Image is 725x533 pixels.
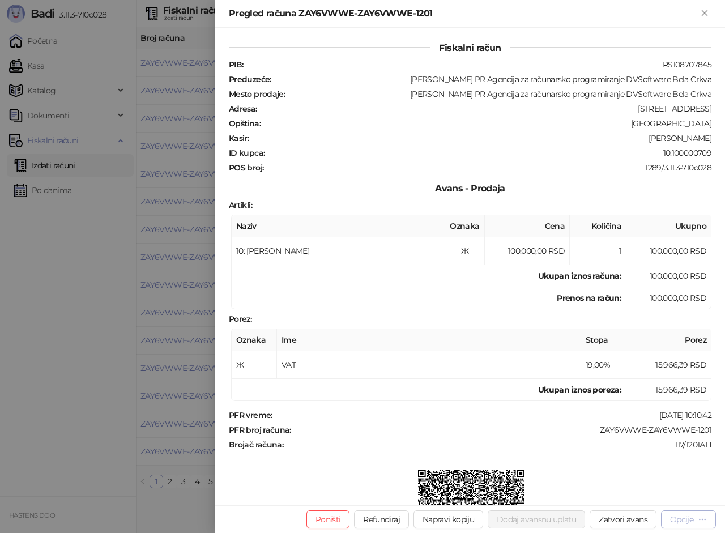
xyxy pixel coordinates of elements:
strong: Preduzeće : [229,74,271,84]
td: 15.966,39 RSD [626,351,711,379]
td: 100.000,00 RSD [485,237,570,265]
strong: Ukupan iznos poreza: [538,385,621,395]
td: 10: [PERSON_NAME] [232,237,445,265]
button: Zatvori avans [590,510,656,528]
strong: ID kupca : [229,148,265,158]
th: Cena [485,215,570,237]
th: Ime [277,329,581,351]
td: 100.000,00 RSD [626,265,711,287]
strong: Artikli : [229,200,252,210]
button: Zatvori [698,7,711,20]
div: ZAY6VWWE-ZAY6VWWE-1201 [292,425,713,435]
td: 100.000,00 RSD [626,237,711,265]
strong: POS broj : [229,163,263,173]
div: [STREET_ADDRESS] [258,104,713,114]
td: 1 [570,237,626,265]
strong: Adresa : [229,104,257,114]
td: 15.966,39 RSD [626,379,711,401]
div: [DATE] 10:10:42 [274,410,713,420]
div: Opcije [670,514,693,525]
th: Stopa [581,329,626,351]
strong: PFR vreme : [229,410,272,420]
div: [PERSON_NAME] PR Agencija za računarsko programiranje DVSoftware Bela Crkva [286,89,713,99]
strong: Mesto prodaje : [229,89,285,99]
th: Količina [570,215,626,237]
strong: Ukupan iznos računa : [538,271,621,281]
div: 1289/3.11.3-710c028 [265,163,713,173]
button: Opcije [661,510,716,528]
td: VAT [277,351,581,379]
td: 100.000,00 RSD [626,287,711,309]
span: Napravi kopiju [423,514,474,525]
strong: Kasir : [229,133,249,143]
strong: Prenos na račun : [557,293,621,303]
strong: Opština : [229,118,261,129]
span: Fiskalni račun [430,42,510,53]
strong: Brojač računa : [229,440,283,450]
th: Oznaka [232,329,277,351]
span: Avans - Prodaja [426,183,514,194]
div: 117/1201АП [284,440,713,450]
button: Refundiraj [354,510,409,528]
strong: Porez : [229,314,251,324]
button: Poništi [306,510,350,528]
td: 19,00% [581,351,626,379]
strong: PFR broj računa : [229,425,291,435]
div: RS108707845 [244,59,713,70]
div: 10:100000709 [266,148,713,158]
strong: PIB : [229,59,243,70]
th: Ukupno [626,215,711,237]
button: Napravi kopiju [413,510,483,528]
td: Ж [232,351,277,379]
td: Ж [445,237,485,265]
div: [PERSON_NAME] PR Agencija za računarsko programiranje DVSoftware Bela Crkva [272,74,713,84]
div: [PERSON_NAME] [250,133,713,143]
th: Porez [626,329,711,351]
button: Dodaj avansnu uplatu [488,510,585,528]
th: Oznaka [445,215,485,237]
div: Pregled računa ZAY6VWWE-ZAY6VWWE-1201 [229,7,698,20]
th: Naziv [232,215,445,237]
div: [GEOGRAPHIC_DATA] [262,118,713,129]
